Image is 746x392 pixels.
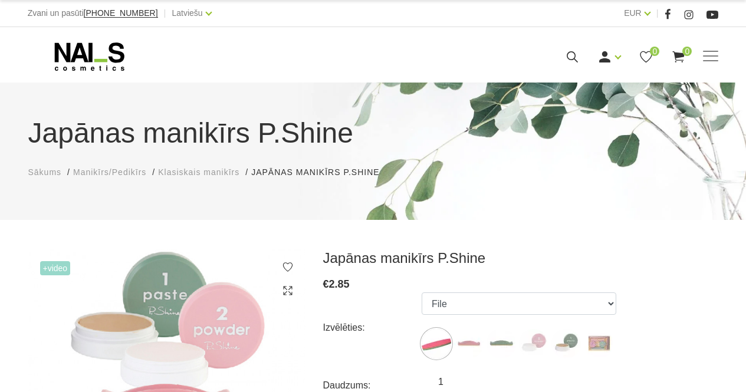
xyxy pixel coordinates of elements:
[73,166,146,179] a: Manikīrs/Pedikīrs
[650,47,659,56] span: 0
[84,9,158,18] a: [PHONE_NUMBER]
[172,6,203,20] a: Latviešu
[28,6,158,21] div: Zvani un pasūti
[164,6,166,21] span: |
[624,6,642,20] a: EUR
[73,167,146,177] span: Manikīrs/Pedikīrs
[84,8,158,18] span: [PHONE_NUMBER]
[422,329,451,358] img: ...
[519,329,548,358] img: ...
[158,166,239,179] a: Klasiskais manikīrs
[323,278,329,290] span: €
[487,329,516,358] img: ...
[329,278,350,290] span: 2.85
[323,249,718,267] h3: Japānas manikīrs P.Shine
[682,47,692,56] span: 0
[28,112,718,154] h1: Japānas manikīrs P.Shine
[323,318,422,337] div: Izvēlēties:
[158,167,239,177] span: Klasiskais manikīrs
[251,166,391,179] li: Japānas manikīrs P.Shine
[584,329,613,358] img: ...
[639,50,653,64] a: 0
[454,329,484,358] img: ...
[28,166,62,179] a: Sākums
[551,329,581,358] img: ...
[40,261,71,275] span: +Video
[671,50,686,64] a: 0
[28,167,62,177] span: Sākums
[656,6,659,21] span: |
[584,329,613,358] label: Nav atlikumā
